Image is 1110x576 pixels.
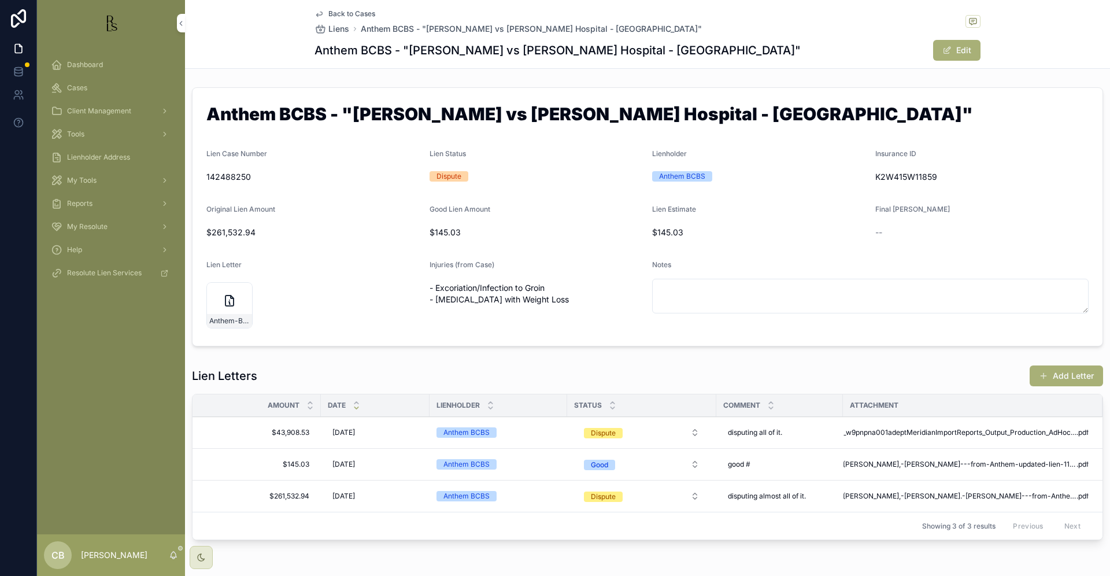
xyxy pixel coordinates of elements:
a: Select Button [574,422,709,444]
h1: Anthem BCBS - "[PERSON_NAME] vs [PERSON_NAME] Hospital - [GEOGRAPHIC_DATA]" [314,42,801,58]
span: .pdf [1076,460,1089,469]
a: _w9pnpna001adeptMeridianImportReports_Output_Production_AdHoc6c6018bd-145f-49db-91f5-83dee908a579... [843,428,1089,437]
span: disputing almost all of it. [728,492,806,501]
span: -- [875,227,882,238]
a: Anthem BCBS [436,459,560,470]
a: Client Management [44,101,178,121]
span: Dashboard [67,60,103,69]
a: Anthem BCBS [436,427,560,438]
span: [DATE] [332,428,355,437]
span: Tools [67,130,84,139]
div: Anthem BCBS [443,427,490,438]
a: Select Button [574,485,709,507]
span: [PERSON_NAME],-[PERSON_NAME].-[PERSON_NAME]---from-Anthem-BCBS-lien-09-10-24 [843,492,1076,501]
a: Lienholder Address [44,147,178,168]
span: [PERSON_NAME],-[PERSON_NAME]---from-Anthem-updated-lien-11-10-24 [843,460,1076,469]
span: Injuries (from Case) [430,260,494,269]
span: Lienholder [652,149,687,158]
div: Dispute [436,171,461,182]
img: App logo [102,14,120,32]
button: Add Letter [1030,365,1103,386]
span: Anthem-BCBS-initial-lien-request-06-27-2024 [209,316,250,326]
a: Liens [314,23,349,35]
span: 142488250 [206,171,420,183]
span: Notes [652,260,671,269]
span: Client Management [67,106,131,116]
div: Anthem BCBS [659,171,705,182]
a: My Resolute [44,216,178,237]
span: $145.03 [211,460,309,469]
span: Status [574,401,602,410]
button: Select Button [575,486,709,507]
span: Lien Estimate [652,205,696,213]
span: $261,532.94 [206,227,420,238]
span: Help [67,245,82,254]
span: K2W415W11859 [875,171,1089,183]
h1: Anthem BCBS - "[PERSON_NAME] vs [PERSON_NAME] Hospital - [GEOGRAPHIC_DATA]" [206,105,1089,127]
span: Lien Status [430,149,466,158]
a: My Tools [44,170,178,191]
button: Select Button [575,422,709,443]
span: Final [PERSON_NAME] [875,205,950,213]
a: Reports [44,193,178,214]
a: Back to Cases [314,9,375,19]
a: Anthem BCBS [436,491,560,501]
a: [DATE] [328,423,423,442]
span: Back to Cases [328,9,375,19]
span: Resolute Lien Services [67,268,142,278]
span: .pdf [1076,492,1089,501]
span: _w9pnpna001adeptMeridianImportReports_Output_Production_AdHoc6c6018bd-145f-49db-91f5-83dee908a579 [843,428,1076,437]
a: disputing all of it. [723,423,836,442]
a: Cases [44,77,178,98]
span: Original Lien Amount [206,205,275,213]
a: $43,908.53 [206,423,314,442]
span: Insurance ID [875,149,916,158]
a: Tools [44,124,178,145]
span: Lienholder [436,401,480,410]
button: Edit [933,40,980,61]
span: Date [328,401,346,410]
a: Dashboard [44,54,178,75]
a: Select Button [574,453,709,475]
a: [DATE] [328,455,423,474]
span: [DATE] [332,492,355,501]
span: Cases [67,83,87,93]
span: [DATE] [332,460,355,469]
span: Lien Letter [206,260,242,269]
span: Attachment [850,401,898,410]
span: $145.03 [430,227,643,238]
span: Amount [268,401,299,410]
a: Anthem BCBS - "[PERSON_NAME] vs [PERSON_NAME] Hospital - [GEOGRAPHIC_DATA]" [361,23,702,35]
h1: Lien Letters [192,368,257,384]
a: [PERSON_NAME],-[PERSON_NAME]---from-Anthem-updated-lien-11-10-24.pdf [843,460,1089,469]
span: good # [728,460,750,469]
a: good # [723,455,836,474]
span: Showing 3 of 3 results [922,522,996,531]
span: My Resolute [67,222,108,231]
div: Good [591,460,608,470]
a: [PERSON_NAME],-[PERSON_NAME].-[PERSON_NAME]---from-Anthem-BCBS-lien-09-10-24.pdf [843,492,1089,501]
div: Dispute [591,428,616,438]
span: disputing all of it. [728,428,782,437]
span: Good Lien Amount [430,205,490,213]
a: Help [44,239,178,260]
span: Reports [67,199,92,208]
div: Anthem BCBS [443,459,490,470]
a: Resolute Lien Services [44,263,178,283]
a: $261,532.94 [206,487,314,505]
a: [DATE] [328,487,423,505]
span: Lienholder Address [67,153,130,162]
span: My Tools [67,176,97,185]
span: Comment [723,401,760,410]
span: Lien Case Number [206,149,267,158]
span: .pdf [1076,428,1089,437]
span: CB [51,548,65,562]
button: Select Button [575,454,709,475]
a: disputing almost all of it. [723,487,836,505]
span: Liens [328,23,349,35]
span: $43,908.53 [211,428,309,437]
a: $145.03 [206,455,314,474]
p: [PERSON_NAME] [81,549,147,561]
span: - Excoriation/Infection to Groin - [MEDICAL_DATA] with Weight Loss [430,282,643,305]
